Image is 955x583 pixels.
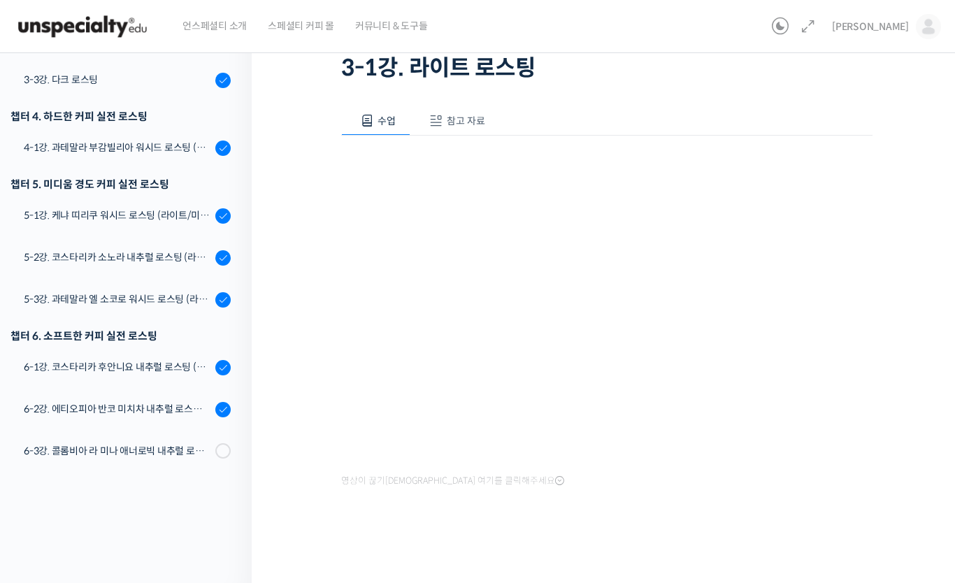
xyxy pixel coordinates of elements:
[832,20,909,33] span: [PERSON_NAME]
[24,443,211,459] div: 6-3강. 콜롬비아 라 미나 애너로빅 내추럴 로스팅 (라이트/미디움/다크)
[447,115,485,127] span: 참고 자료
[24,208,211,223] div: 5-1강. 케냐 띠리쿠 워시드 로스팅 (라이트/미디움/다크)
[24,291,211,307] div: 5-3강. 과테말라 엘 소코로 워시드 로스팅 (라이트/미디움/다크)
[4,443,92,478] a: 홈
[10,326,231,345] div: 챕터 6. 소프트한 커피 실전 로스팅
[341,475,564,487] span: 영상이 끊기[DEMOGRAPHIC_DATA] 여기를 클릭해주세요
[216,464,233,475] span: 설정
[24,140,211,155] div: 4-1강. 과테말라 부감빌리아 워시드 로스팅 (라이트/미디움/다크)
[44,464,52,475] span: 홈
[24,401,211,417] div: 6-2강. 에티오피아 반코 미치차 내추럴 로스팅 (라이트/미디움/다크)
[128,465,145,476] span: 대화
[92,443,180,478] a: 대화
[24,72,211,87] div: 3-3강. 다크 로스팅
[180,443,268,478] a: 설정
[341,55,873,81] h1: 3-1강. 라이트 로스팅
[378,115,396,127] span: 수업
[24,250,211,265] div: 5-2강. 코스타리카 소노라 내추럴 로스팅 (라이트/미디움/다크)
[10,107,231,126] div: 챕터 4. 하드한 커피 실전 로스팅
[24,359,211,375] div: 6-1강. 코스타리카 후안니요 내추럴 로스팅 (라이트/미디움/다크)
[10,175,231,194] div: 챕터 5. 미디움 경도 커피 실전 로스팅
